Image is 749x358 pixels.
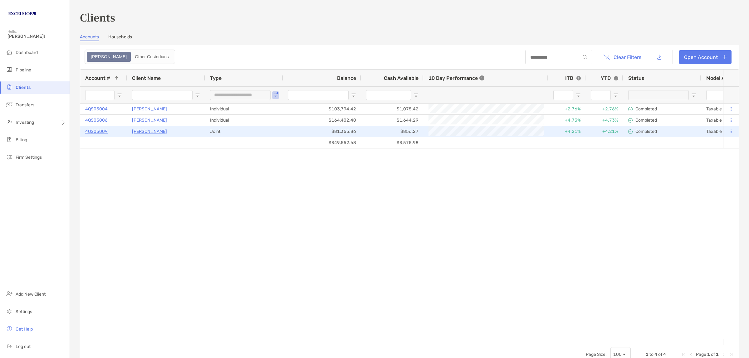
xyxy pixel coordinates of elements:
[16,309,32,314] span: Settings
[80,34,99,41] a: Accounts
[586,352,607,357] div: Page Size:
[205,126,283,137] div: Joint
[548,115,586,126] div: +4.73%
[428,70,484,86] div: 10 Day Performance
[691,93,696,98] button: Open Filter Menu
[628,75,644,81] span: Status
[16,67,31,73] span: Pipeline
[273,93,278,98] button: Open Filter Menu
[6,307,13,315] img: settings icon
[85,50,175,64] div: segmented control
[132,116,167,124] a: [PERSON_NAME]
[351,93,356,98] button: Open Filter Menu
[384,75,419,81] span: Cash Available
[6,290,13,298] img: add_new_client icon
[361,115,423,126] div: $1,644.29
[16,120,34,125] span: Investing
[6,66,13,73] img: pipeline icon
[707,352,710,357] span: 1
[576,93,581,98] button: Open Filter Menu
[16,50,38,55] span: Dashboard
[6,48,13,56] img: dashboard icon
[591,90,611,100] input: YTD Filter Input
[6,325,13,332] img: get-help icon
[586,126,623,137] div: +4.21%
[85,116,108,124] a: 4QS05006
[6,153,13,161] img: firm-settings icon
[613,352,622,357] div: 100
[601,75,618,81] div: YTD
[80,10,739,24] h3: Clients
[688,352,693,357] div: Previous Page
[87,52,130,61] div: Zoe
[586,115,623,126] div: +4.73%
[6,83,13,91] img: clients icon
[16,344,31,349] span: Log out
[7,34,66,39] span: [PERSON_NAME]!
[132,90,193,100] input: Client Name Filter Input
[553,90,573,100] input: ITD Filter Input
[548,104,586,114] div: +2.76%
[16,102,34,108] span: Transfers
[649,352,654,357] span: to
[729,352,734,357] div: Last Page
[210,75,222,81] span: Type
[16,137,27,143] span: Billing
[6,101,13,108] img: transfers icon
[6,136,13,143] img: billing icon
[16,327,33,332] span: Get Help
[635,106,657,112] p: Completed
[663,352,666,357] span: 4
[283,137,361,148] div: $349,552.68
[283,104,361,114] div: $103,794.42
[548,126,586,137] div: +4.21%
[599,50,646,64] button: Clear Filters
[658,352,662,357] span: of
[654,352,657,357] span: 4
[711,352,715,357] span: of
[16,292,46,297] span: Add New Client
[361,126,423,137] div: $856.27
[565,75,581,81] div: ITD
[117,93,122,98] button: Open Filter Menu
[108,34,132,41] a: Households
[205,115,283,126] div: Individual
[706,75,744,81] span: Model Assigned
[7,2,37,25] img: Zoe Logo
[85,128,108,135] a: 4QS05009
[85,90,115,100] input: Account # Filter Input
[195,93,200,98] button: Open Filter Menu
[283,115,361,126] div: $164,402.40
[646,352,649,357] span: 1
[16,85,31,90] span: Clients
[586,104,623,114] div: +2.76%
[85,105,108,113] a: 4QS05004
[635,118,657,123] p: Completed
[16,155,42,160] span: Firm Settings
[721,352,726,357] div: Next Page
[132,75,161,81] span: Client Name
[696,352,706,357] span: Page
[679,50,732,64] a: Open Account
[205,104,283,114] div: Individual
[635,129,657,134] p: Completed
[337,75,356,81] span: Balance
[6,342,13,350] img: logout icon
[131,52,172,61] div: Other Custodians
[361,137,423,148] div: $3,575.98
[583,55,587,60] img: input icon
[628,118,633,123] img: complete icon
[85,75,110,81] span: Account #
[132,128,167,135] a: [PERSON_NAME]
[366,90,411,100] input: Cash Available Filter Input
[132,105,167,113] a: [PERSON_NAME]
[414,93,419,98] button: Open Filter Menu
[6,118,13,126] img: investing icon
[628,107,633,111] img: complete icon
